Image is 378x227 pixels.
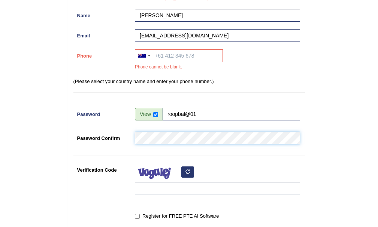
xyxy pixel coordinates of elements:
label: Password [73,108,131,118]
input: +61 412 345 678 [135,49,223,62]
label: Name [73,9,131,19]
label: Phone [73,49,131,59]
label: Email [73,29,131,39]
input: Register for FREE PTE AI Software [135,214,140,219]
div: Australia: +61 [135,50,152,62]
p: (Please select your country name and enter your phone number.) [73,78,305,85]
label: Verification Code [73,163,131,174]
input: Show/Hide Password [153,112,158,117]
label: Register for FREE PTE AI Software [135,212,219,220]
label: Password Confirm [73,132,131,142]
